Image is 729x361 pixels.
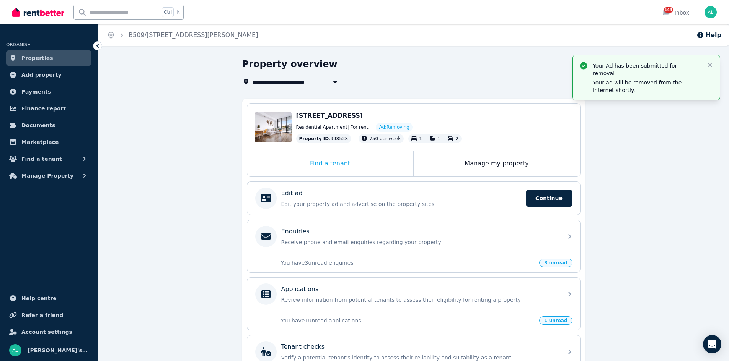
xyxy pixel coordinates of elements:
[296,134,351,143] div: : 398538
[593,79,700,94] p: Your ad will be removed from the Internet shortly.
[6,50,91,66] a: Properties
[21,327,72,337] span: Account settings
[247,151,413,176] div: Find a tenant
[281,189,303,198] p: Edit ad
[539,259,572,267] span: 3 unread
[414,151,580,176] div: Manage my property
[247,220,580,253] a: EnquiriesReceive phone and email enquiries regarding your property
[539,316,572,325] span: 1 unread
[296,112,363,119] span: [STREET_ADDRESS]
[281,342,325,351] p: Tenant checks
[21,154,62,164] span: Find a tenant
[281,200,522,208] p: Edit your property ad and advertise on the property sites
[21,53,53,63] span: Properties
[437,136,440,141] span: 1
[9,344,21,356] img: Sydney Sotheby's LNS
[6,291,91,306] a: Help centre
[28,346,88,355] span: [PERSON_NAME]'s LNS
[6,324,91,340] a: Account settings
[6,168,91,183] button: Manage Property
[6,42,30,47] span: ORGANISE
[455,136,458,141] span: 2
[177,9,179,15] span: k
[281,238,558,246] p: Receive phone and email enquiries regarding your property
[299,136,329,142] span: Property ID
[664,7,673,13] span: 149
[21,70,62,79] span: Add property
[281,317,535,324] p: You have 1 unread applications
[379,124,409,130] span: Ad: Removing
[703,335,721,353] div: Open Intercom Messenger
[247,278,580,311] a: ApplicationsReview information from potential tenants to assess their eligibility for renting a p...
[98,24,267,46] nav: Breadcrumb
[12,6,64,18] img: RentBetter
[526,190,572,207] span: Continue
[281,227,310,236] p: Enquiries
[21,311,63,320] span: Refer a friend
[593,62,700,77] p: Your Ad has been submitted for removal
[6,118,91,133] a: Documents
[6,101,91,116] a: Finance report
[281,296,558,304] p: Review information from potential tenants to assess their eligibility for renting a property
[21,121,55,130] span: Documents
[247,182,580,215] a: Edit adEdit your property ad and advertise on the property sitesContinue
[281,285,319,294] p: Applications
[6,308,91,323] a: Refer a friend
[705,6,717,18] img: Sydney Sotheby's LNS
[242,58,338,70] h1: Property overview
[281,259,535,267] p: You have 3 unread enquiries
[129,31,258,39] a: B509/[STREET_ADDRESS][PERSON_NAME]
[6,67,91,83] a: Add property
[21,138,59,147] span: Marketplace
[21,294,57,303] span: Help centre
[21,171,73,180] span: Manage Property
[662,9,689,16] div: Inbox
[6,84,91,99] a: Payments
[696,31,721,40] button: Help
[21,104,66,113] span: Finance report
[419,136,422,141] span: 1
[369,136,401,141] span: 750 per week
[296,124,369,130] span: Residential Apartment | For rent
[6,134,91,150] a: Marketplace
[21,87,51,96] span: Payments
[162,7,174,17] span: Ctrl
[6,151,91,167] button: Find a tenant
